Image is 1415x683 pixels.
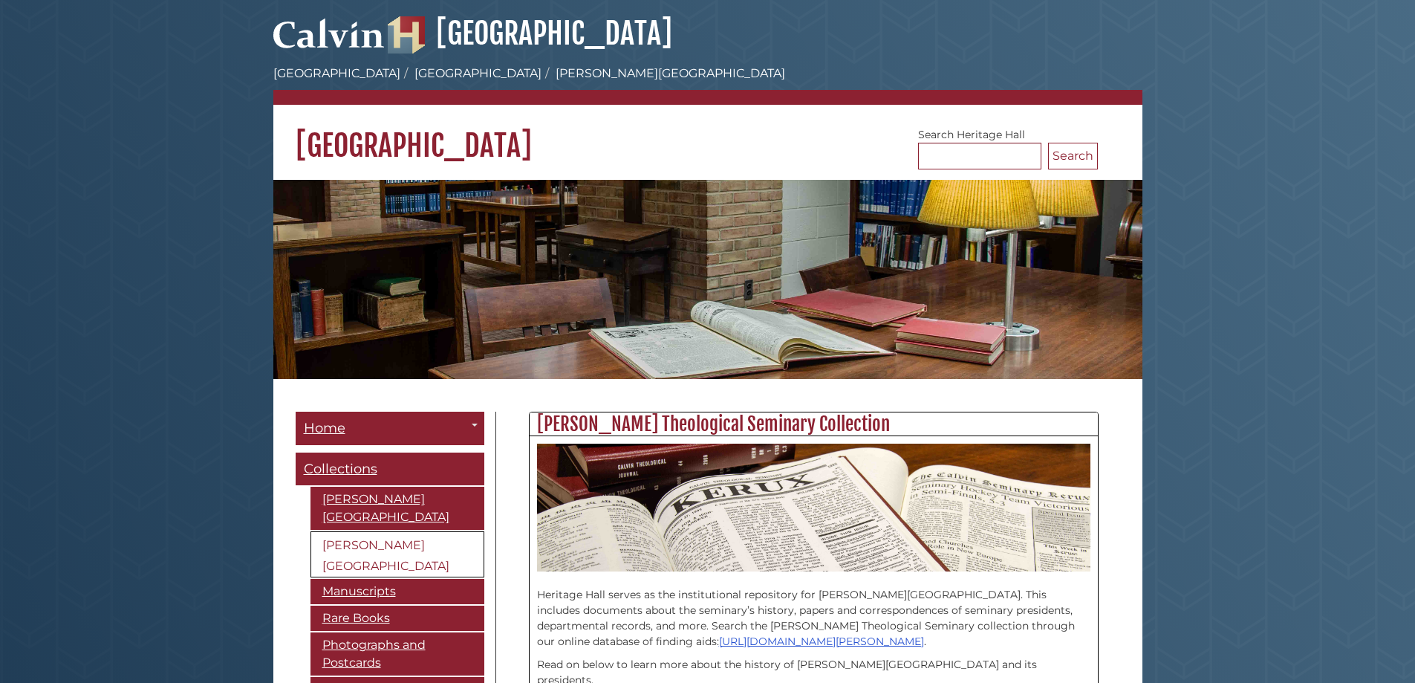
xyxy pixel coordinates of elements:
[296,453,484,486] a: Collections
[310,531,484,577] a: [PERSON_NAME][GEOGRAPHIC_DATA]
[273,34,385,48] a: Calvin University
[1048,143,1098,169] button: Search
[530,412,1098,436] h2: [PERSON_NAME] Theological Seminary Collection
[273,12,385,54] img: Calvin
[310,487,484,530] a: [PERSON_NAME][GEOGRAPHIC_DATA]
[296,412,484,445] a: Home
[388,16,425,54] img: Hekman Library Logo
[719,635,924,648] a: [URL][DOMAIN_NAME][PERSON_NAME]
[310,579,484,604] a: Manuscripts
[304,420,345,436] span: Home
[537,572,1090,650] p: Heritage Hall serves as the institutional repository for [PERSON_NAME][GEOGRAPHIC_DATA]. This inc...
[273,105,1142,164] h1: [GEOGRAPHIC_DATA]
[388,15,672,52] a: [GEOGRAPHIC_DATA]
[541,65,785,82] li: [PERSON_NAME][GEOGRAPHIC_DATA]
[414,66,541,80] a: [GEOGRAPHIC_DATA]
[310,606,484,631] a: Rare Books
[310,632,484,676] a: Photographs and Postcards
[273,65,1142,105] nav: breadcrumb
[304,461,377,477] span: Collections
[537,444,1090,571] img: Calvin Theological Seminary Kerux
[273,66,400,80] a: [GEOGRAPHIC_DATA]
